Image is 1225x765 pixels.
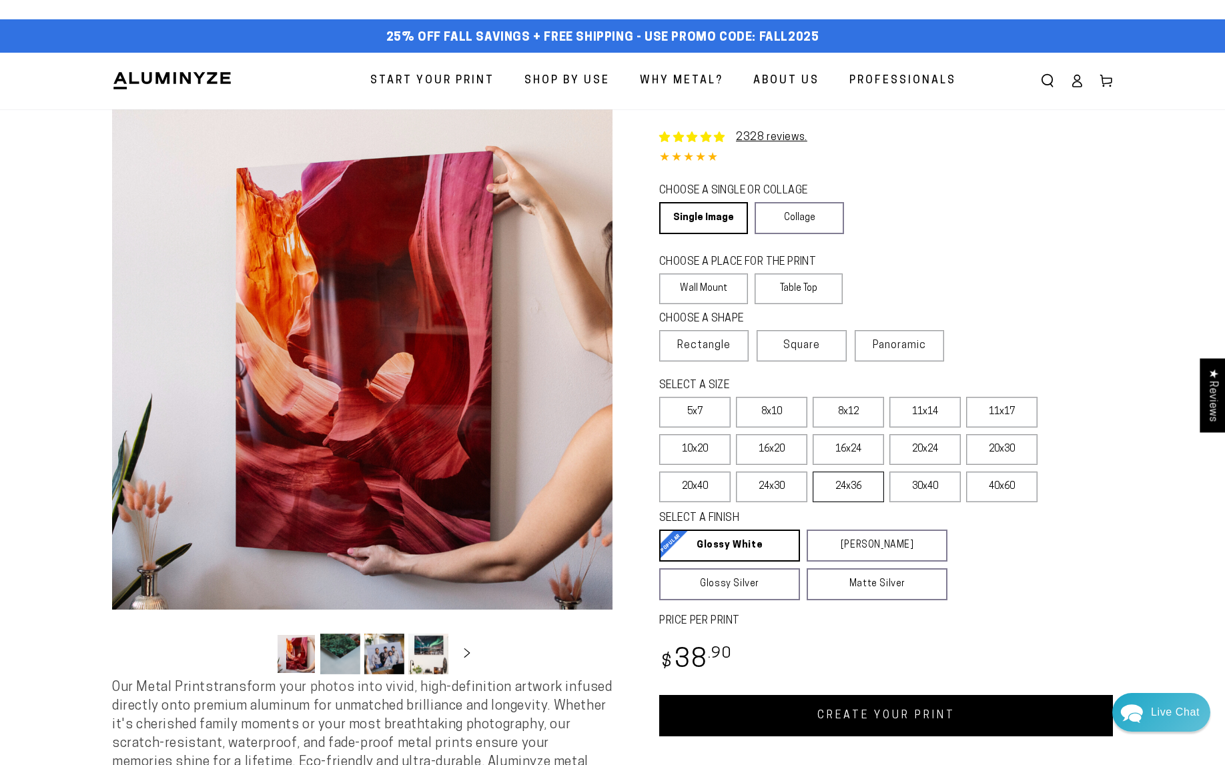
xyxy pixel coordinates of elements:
label: 8x10 [736,397,807,428]
a: About Us [743,63,829,99]
label: 24x30 [736,472,807,502]
button: Load image 4 in gallery view [408,634,448,674]
label: 24x36 [813,472,884,502]
div: Contact Us Directly [1151,693,1200,732]
label: Table Top [755,273,843,304]
label: 30x40 [889,472,961,502]
label: 20x30 [966,434,1038,465]
div: Click to open Judge.me floating reviews tab [1200,358,1225,432]
label: 11x14 [889,397,961,428]
span: 25% off FALL Savings + Free Shipping - Use Promo Code: FALL2025 [386,31,819,45]
img: Aluminyze [112,71,232,91]
span: Shop By Use [524,71,610,91]
div: 4.85 out of 5.0 stars [659,149,1113,168]
div: Chat widget toggle [1112,693,1210,732]
legend: SELECT A FINISH [659,511,915,526]
span: Start Your Print [370,71,494,91]
a: CREATE YOUR PRINT [659,695,1113,736]
a: Glossy White [659,530,800,562]
label: Wall Mount [659,273,748,304]
bdi: 38 [659,648,732,674]
a: Shop By Use [514,63,620,99]
span: About Us [753,71,819,91]
label: 16x24 [813,434,884,465]
a: Why Metal? [630,63,733,99]
sup: .90 [708,646,732,662]
label: 11x17 [966,397,1038,428]
a: Professionals [839,63,966,99]
button: Slide right [452,639,482,668]
legend: CHOOSE A SHAPE [659,311,833,327]
a: Start Your Print [360,63,504,99]
summary: Search our site [1033,66,1062,95]
span: Why Metal? [640,71,723,91]
span: Panoramic [873,340,926,351]
label: 20x40 [659,472,731,502]
legend: CHOOSE A SINGLE OR COLLAGE [659,183,831,199]
button: Load image 3 in gallery view [364,634,404,674]
span: Professionals [849,71,956,91]
label: PRICE PER PRINT [659,614,1113,629]
a: Collage [755,202,843,234]
button: Slide left [243,639,272,668]
a: Matte Silver [807,568,947,600]
label: 20x24 [889,434,961,465]
button: Load image 1 in gallery view [276,634,316,674]
a: Glossy Silver [659,568,800,600]
label: 5x7 [659,397,731,428]
legend: SELECT A SIZE [659,378,926,394]
a: [PERSON_NAME] [807,530,947,562]
span: Rectangle [677,337,731,353]
label: 8x12 [813,397,884,428]
label: 16x20 [736,434,807,465]
a: Single Image [659,202,748,234]
button: Load image 2 in gallery view [320,634,360,674]
media-gallery: Gallery Viewer [112,109,612,678]
span: $ [661,654,673,672]
label: 40x60 [966,472,1038,502]
label: 10x20 [659,434,731,465]
a: 2328 reviews. [736,132,807,143]
legend: CHOOSE A PLACE FOR THE PRINT [659,255,831,270]
span: Square [783,337,820,353]
a: 2328 reviews. [659,129,807,145]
